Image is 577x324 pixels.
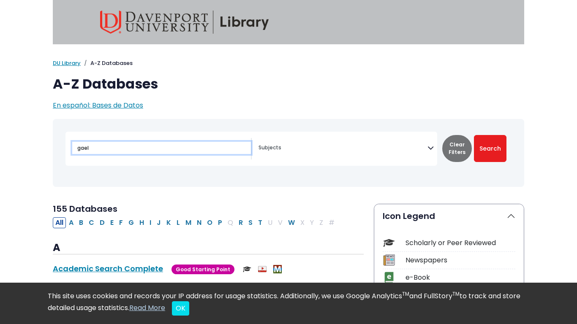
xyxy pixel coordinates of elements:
[474,135,506,162] button: Submit for Search Results
[246,217,255,228] button: Filter Results S
[53,242,364,254] h3: A
[204,217,215,228] button: Filter Results O
[137,217,147,228] button: Filter Results H
[171,265,234,274] span: Good Starting Point
[406,273,515,283] div: e-Book
[117,217,125,228] button: Filter Results F
[147,217,154,228] button: Filter Results I
[164,217,174,228] button: Filter Results K
[215,217,225,228] button: Filter Results P
[100,11,269,34] img: Davenport University Library
[81,59,133,67] li: A-Z Databases
[53,59,81,67] a: DU Library
[259,145,427,152] textarea: Search
[53,59,524,67] nav: breadcrumb
[53,217,66,228] button: All
[236,217,245,228] button: Filter Results R
[402,290,409,297] sup: TM
[72,142,251,154] input: Search database by title or keyword
[286,217,297,228] button: Filter Results W
[126,217,136,228] button: Filter Results G
[383,237,395,248] img: Icon Scholarly or Peer Reviewed
[154,217,163,228] button: Filter Results J
[97,217,107,228] button: Filter Results D
[53,203,117,215] span: 155 Databases
[174,217,182,228] button: Filter Results L
[258,265,267,273] img: Audio & Video
[53,119,524,187] nav: Search filters
[172,301,189,316] button: Close
[256,217,265,228] button: Filter Results T
[194,217,204,228] button: Filter Results N
[383,272,395,283] img: Icon e-Book
[129,303,165,313] a: Read More
[442,135,472,162] button: Clear Filters
[406,255,515,265] div: Newspapers
[406,238,515,248] div: Scholarly or Peer Reviewed
[76,217,86,228] button: Filter Results B
[243,265,251,273] img: Scholarly or Peer Reviewed
[53,263,163,274] a: Academic Search Complete
[452,290,460,297] sup: TM
[273,265,282,273] img: MeL (Michigan electronic Library)
[53,100,143,110] a: En español: Bases de Datos
[53,76,524,92] h1: A-Z Databases
[66,217,76,228] button: Filter Results A
[53,217,338,227] div: Alpha-list to filter by first letter of database name
[383,254,395,266] img: Icon Newspapers
[53,281,364,291] p: Covers all subjects, especially science, humanities, and law.
[374,204,524,228] button: Icon Legend
[183,217,194,228] button: Filter Results M
[48,291,529,316] div: This site uses cookies and records your IP address for usage statistics. Additionally, we use Goo...
[86,217,97,228] button: Filter Results C
[108,217,116,228] button: Filter Results E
